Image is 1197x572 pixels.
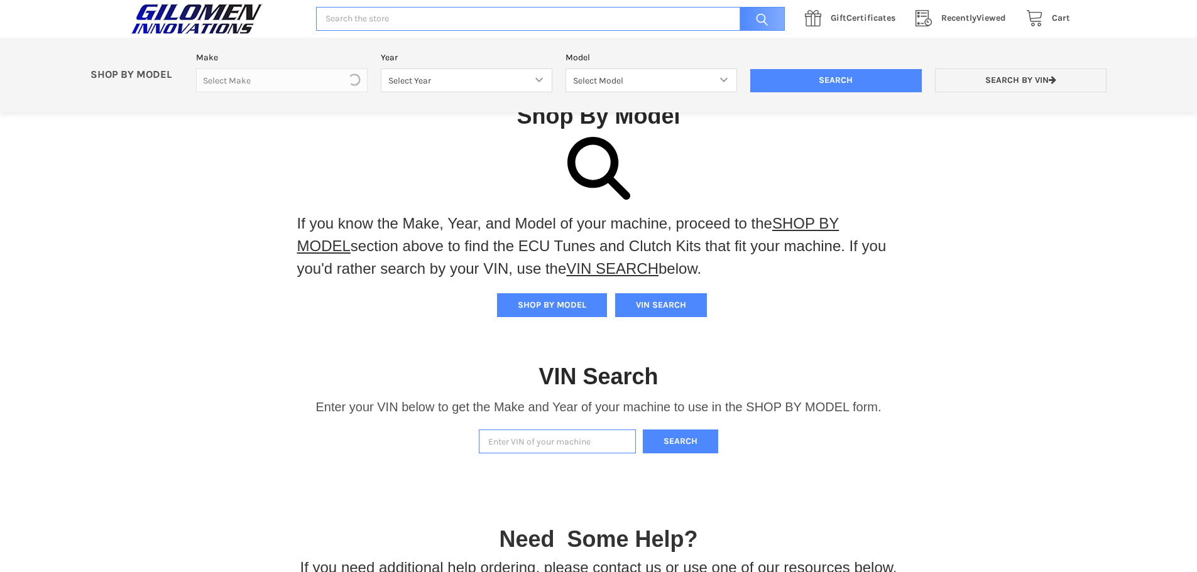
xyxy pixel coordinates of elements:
[643,429,718,454] button: Search
[941,13,976,23] span: Recently
[566,51,737,64] label: Model
[566,260,659,277] a: VIN SEARCH
[499,522,697,556] p: Need Some Help?
[497,293,607,317] button: SHOP BY MODEL
[196,51,368,64] label: Make
[381,51,552,64] label: Year
[733,7,785,31] input: Search
[831,13,895,23] span: Certificates
[538,362,658,391] h1: VIN Search
[941,13,1006,23] span: Viewed
[935,68,1107,93] a: Search by VIN
[84,68,190,82] p: SHOP BY MODEL
[615,293,707,317] button: VIN SEARCH
[1052,13,1070,23] span: Cart
[798,11,909,26] a: GiftCertificates
[297,212,900,280] p: If you know the Make, Year, and Model of your machine, proceed to the section above to find the E...
[909,11,1019,26] a: RecentlyViewed
[316,7,785,31] input: Search the store
[128,3,266,35] img: GILOMEN INNOVATIONS
[1019,11,1070,26] a: Cart
[128,3,303,35] a: GILOMEN INNOVATIONS
[128,102,1070,130] h1: Shop By Model
[479,429,636,454] input: Enter VIN of your machine
[831,13,846,23] span: Gift
[750,69,922,93] input: Search
[297,215,839,254] a: SHOP BY MODEL
[315,397,881,416] p: Enter your VIN below to get the Make and Year of your machine to use in the SHOP BY MODEL form.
